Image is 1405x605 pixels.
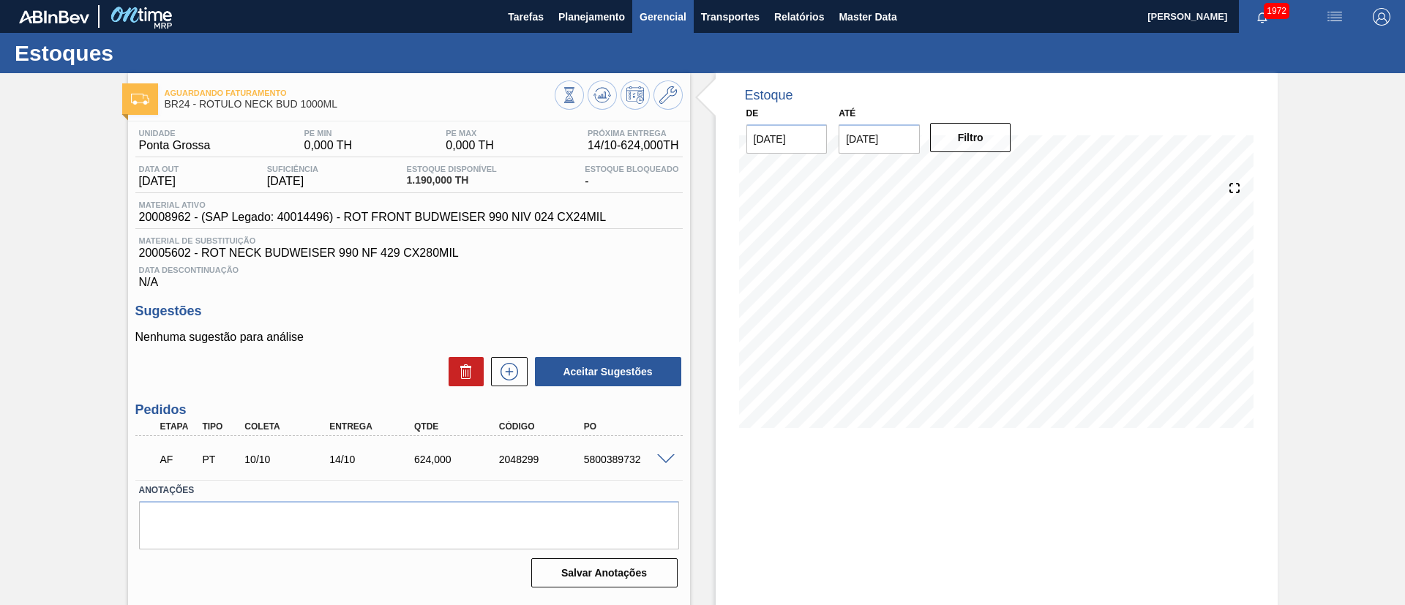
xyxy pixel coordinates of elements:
[135,402,683,418] h3: Pedidos
[407,165,497,173] span: Estoque Disponível
[1239,7,1286,27] button: Notificações
[580,421,675,432] div: PO
[1264,3,1289,19] span: 1972
[746,108,759,119] label: De
[19,10,89,23] img: TNhmsLtSVTkK8tSr43FrP2fwEKptu5GPRR3wAAAABJRU5ErkJggg==
[139,247,679,260] span: 20005602 - ROT NECK BUDWEISER 990 NF 429 CX280MIL
[1373,8,1390,26] img: Logout
[241,454,336,465] div: 10/10/2025
[131,94,149,105] img: Ícone
[653,80,683,110] button: Ir ao Master Data / Geral
[588,80,617,110] button: Atualizar Gráfico
[531,558,678,587] button: Salvar Anotações
[241,421,336,432] div: Coleta
[580,454,675,465] div: 5800389732
[198,454,242,465] div: Pedido de Transferência
[528,356,683,388] div: Aceitar Sugestões
[139,266,679,274] span: Data Descontinuação
[745,88,793,103] div: Estoque
[326,421,421,432] div: Entrega
[139,129,211,138] span: Unidade
[411,421,506,432] div: Qtde
[484,357,528,386] div: Nova sugestão
[839,124,920,154] input: dd/mm/yyyy
[135,304,683,319] h3: Sugestões
[267,175,318,188] span: [DATE]
[160,454,197,465] p: AF
[139,211,607,224] span: 20008962 - (SAP Legado: 40014496) - ROT FRONT BUDWEISER 990 NIV 024 CX24MIL
[555,80,584,110] button: Visão Geral dos Estoques
[139,175,179,188] span: [DATE]
[495,454,591,465] div: 2048299
[411,454,506,465] div: 624,000
[165,99,555,110] span: BR24 - RÓTULO NECK BUD 1000ML
[558,8,625,26] span: Planejamento
[139,236,679,245] span: Material de Substituição
[508,8,544,26] span: Tarefas
[839,8,896,26] span: Master Data
[139,165,179,173] span: Data out
[304,129,353,138] span: PE MIN
[135,331,683,344] p: Nenhuma sugestão para análise
[198,421,242,432] div: Tipo
[701,8,760,26] span: Transportes
[157,421,201,432] div: Etapa
[535,357,681,386] button: Aceitar Sugestões
[581,165,682,188] div: -
[326,454,421,465] div: 14/10/2025
[441,357,484,386] div: Excluir Sugestões
[304,139,353,152] span: 0,000 TH
[588,139,679,152] span: 14/10 - 624,000 TH
[621,80,650,110] button: Programar Estoque
[15,45,274,61] h1: Estoques
[446,139,494,152] span: 0,000 TH
[139,139,211,152] span: Ponta Grossa
[165,89,555,97] span: Aguardando Faturamento
[585,165,678,173] span: Estoque Bloqueado
[495,421,591,432] div: Código
[588,129,679,138] span: Próxima Entrega
[407,175,497,186] span: 1.190,000 TH
[1326,8,1344,26] img: userActions
[839,108,855,119] label: Até
[267,165,318,173] span: Suficiência
[640,8,686,26] span: Gerencial
[930,123,1011,152] button: Filtro
[774,8,824,26] span: Relatórios
[746,124,828,154] input: dd/mm/yyyy
[135,260,683,289] div: N/A
[139,200,607,209] span: Material ativo
[446,129,494,138] span: PE MAX
[157,443,201,476] div: Aguardando Faturamento
[139,480,679,501] label: Anotações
